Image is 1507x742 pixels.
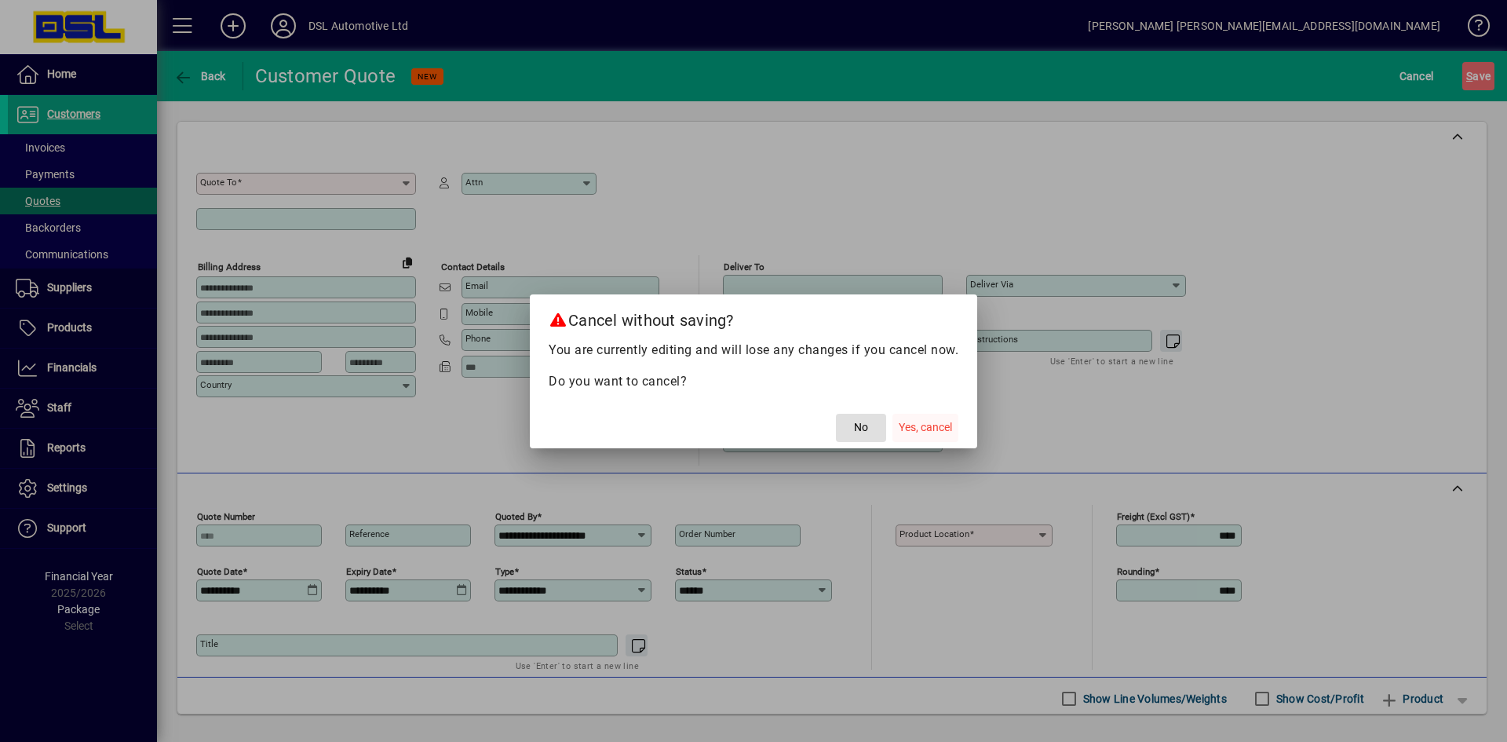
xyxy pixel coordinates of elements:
p: You are currently editing and will lose any changes if you cancel now. [549,341,958,360]
span: Yes, cancel [899,419,952,436]
button: No [836,414,886,442]
p: Do you want to cancel? [549,372,958,391]
button: Yes, cancel [892,414,958,442]
h2: Cancel without saving? [530,294,977,340]
span: No [854,419,868,436]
